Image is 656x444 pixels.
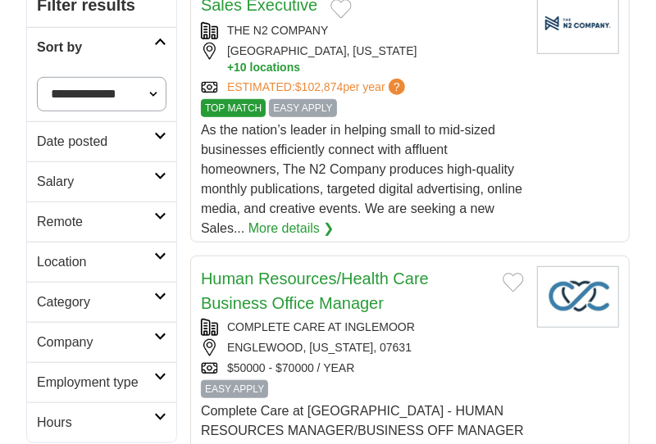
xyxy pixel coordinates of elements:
a: Hours [27,402,176,442]
a: Category [27,282,176,322]
div: ENGLEWOOD, [US_STATE], 07631 [201,339,524,356]
span: As the nation’s leader in helping small to mid-sized businesses efficiently connect with affluent... [201,123,522,235]
a: Date posted [27,121,176,161]
a: Remote [27,202,176,242]
div: COMPLETE CARE AT INGLEMOOR [201,319,524,336]
h2: Hours [37,413,154,433]
h2: Company [37,333,154,352]
a: ESTIMATED:$102,874per year? [227,79,408,96]
a: Location [27,242,176,282]
h2: Category [37,292,154,312]
span: $102,874 [295,80,343,93]
a: Human Resources/Health Care Business Office Manager [201,270,429,312]
span: + [227,60,234,75]
h2: Salary [37,172,154,192]
button: +10 locations [227,60,524,75]
a: Employment type [27,362,176,402]
span: EASY APPLY [201,380,268,398]
div: THE N2 COMPANY [201,22,524,39]
div: $50000 - $70000 / YEAR [201,360,524,377]
a: Company [27,322,176,362]
img: Company logo [537,266,619,328]
div: [GEOGRAPHIC_DATA], [US_STATE] [201,43,524,75]
h2: Location [37,252,154,272]
button: Add to favorite jobs [503,273,524,292]
h2: Employment type [37,373,154,392]
span: EASY APPLY [269,99,336,117]
h2: Sort by [37,38,154,57]
span: ? [389,79,405,95]
a: Sort by [27,27,176,67]
a: More details ❯ [248,219,335,238]
h2: Date posted [37,132,154,152]
a: Salary [27,161,176,202]
h2: Remote [37,212,154,232]
span: TOP MATCH [201,99,266,117]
